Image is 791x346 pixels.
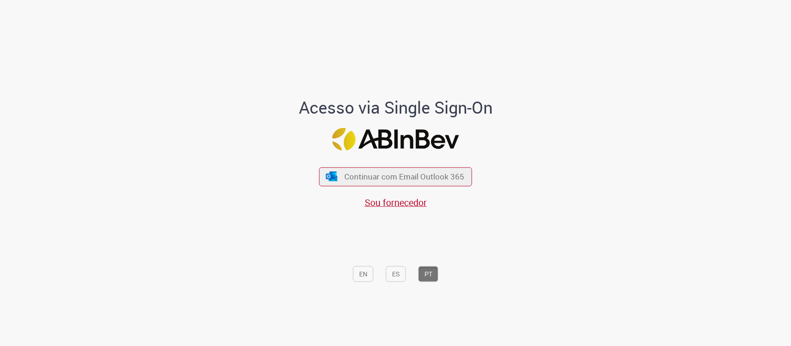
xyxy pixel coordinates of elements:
[344,171,464,182] span: Continuar com Email Outlook 365
[386,266,406,282] button: ES
[332,128,459,150] img: Logo ABInBev
[325,172,338,181] img: ícone Azure/Microsoft 360
[319,167,472,186] button: ícone Azure/Microsoft 360 Continuar com Email Outlook 365
[418,266,438,282] button: PT
[353,266,373,282] button: EN
[365,196,427,208] a: Sou fornecedor
[267,98,524,117] h1: Acesso via Single Sign-On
